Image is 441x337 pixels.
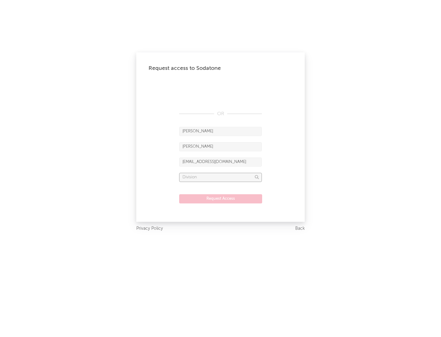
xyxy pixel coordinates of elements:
input: Last Name [179,142,262,151]
button: Request Access [179,194,262,203]
input: Division [179,173,262,182]
a: Back [295,225,305,233]
div: OR [179,110,262,118]
a: Privacy Policy [136,225,163,233]
input: First Name [179,127,262,136]
input: Email [179,157,262,167]
div: Request access to Sodatone [149,65,292,72]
